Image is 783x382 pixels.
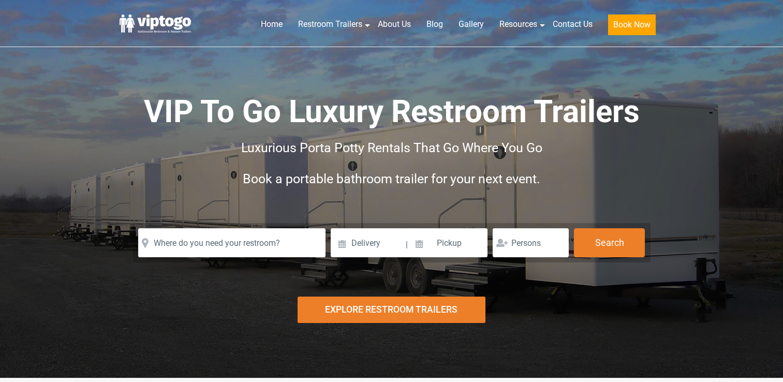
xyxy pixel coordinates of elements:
a: Book Now [600,13,663,41]
a: Home [253,13,290,36]
button: Search [574,228,645,257]
span: Book a portable bathroom trailer for your next event. [243,171,540,186]
input: Where do you need your restroom? [138,228,326,257]
a: Gallery [451,13,492,36]
span: Luxurious Porta Potty Rentals That Go Where You Go [241,140,542,155]
input: Persons [493,228,569,257]
span: | [406,228,408,261]
button: Book Now [608,14,656,35]
a: Restroom Trailers [290,13,370,36]
div: Explore Restroom Trailers [298,297,485,323]
a: Contact Us [545,13,600,36]
span: VIP To Go Luxury Restroom Trailers [144,93,640,130]
a: About Us [370,13,419,36]
input: Pickup [409,228,488,257]
a: Blog [419,13,451,36]
input: Delivery [331,228,405,257]
a: Resources [492,13,545,36]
